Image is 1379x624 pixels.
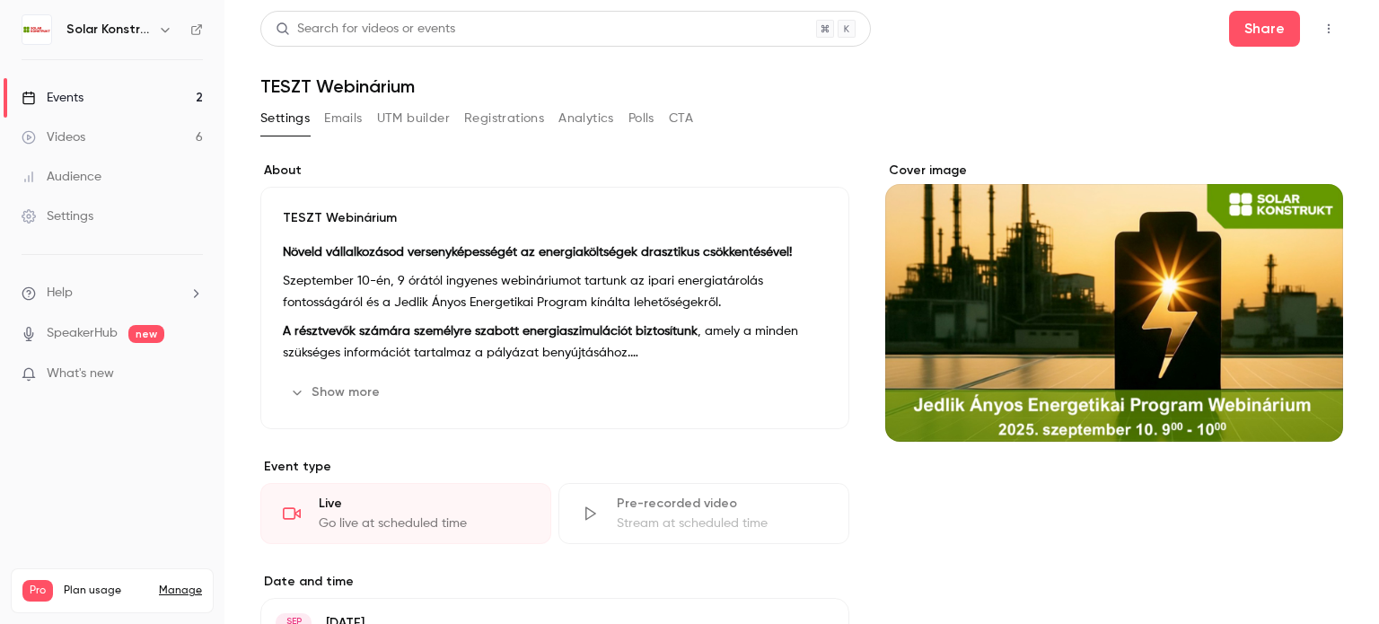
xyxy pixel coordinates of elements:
p: Event type [260,458,849,476]
button: Registrations [464,104,544,133]
button: Emails [324,104,362,133]
span: Pro [22,580,53,602]
a: SpeakerHub [47,324,118,343]
div: Pre-recorded video [617,495,827,513]
h6: Solar Konstrukt Kft. [66,21,151,39]
label: About [260,162,849,180]
div: Videos [22,128,85,146]
div: Events [22,89,83,107]
button: Share [1229,11,1300,47]
button: Show more [283,378,391,407]
strong: Növeld vállalkozásod versenyképességét az energiaköltségek drasztikus csökkentésével! [283,246,792,259]
button: Settings [260,104,310,133]
div: Stream at scheduled time [617,514,827,532]
label: Cover image [885,162,1343,180]
button: CTA [669,104,693,133]
p: , amely a minden szükséges információt tartalmaz a pályázat benyújtásához. [283,321,827,364]
li: help-dropdown-opener [22,284,203,303]
a: Manage [159,584,202,598]
button: Analytics [558,104,614,133]
div: Go live at scheduled time [319,514,529,532]
p: Szeptember 10-én, 9 órától ingyenes webináriumot tartunk az ipari energiatárolás fontosságáról és... [283,270,827,313]
button: Polls [628,104,654,133]
button: UTM builder [377,104,450,133]
span: What's new [47,365,114,383]
img: Solar Konstrukt Kft. [22,15,51,44]
p: TESZT Webinárium [283,209,827,227]
h1: TESZT Webinárium [260,75,1343,97]
div: Pre-recorded videoStream at scheduled time [558,483,849,544]
div: LiveGo live at scheduled time [260,483,551,544]
section: Cover image [885,162,1343,442]
span: Plan usage [64,584,148,598]
span: Help [47,284,73,303]
div: Search for videos or events [276,20,455,39]
div: Audience [22,168,101,186]
div: Settings [22,207,93,225]
label: Date and time [260,573,849,591]
span: new [128,325,164,343]
div: Live [319,495,529,513]
strong: A résztvevők számára személyre szabott energiaszimulációt biztosítunk [283,325,698,338]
